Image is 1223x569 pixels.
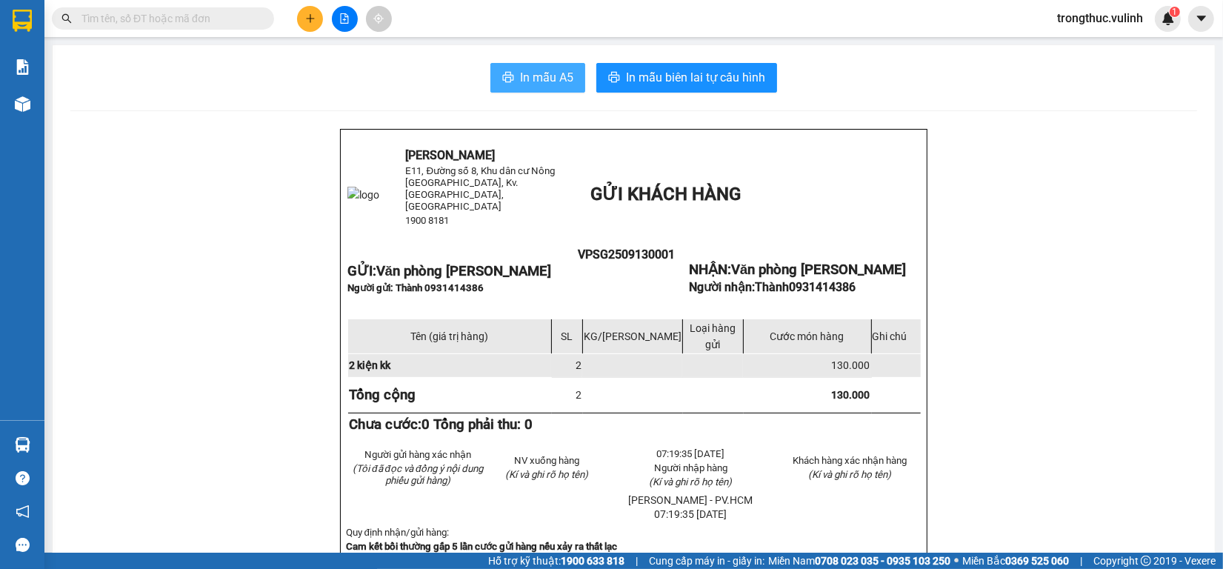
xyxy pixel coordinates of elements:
[1045,9,1155,27] span: trongthuc.vulinh
[16,538,30,552] span: message
[347,282,484,293] span: Người gửi: Thành 0931414386
[346,541,617,552] strong: Cam kết bồi thường gấp 5 lần cước gửi hàng nếu xảy ra thất lạc
[768,553,950,569] span: Miền Nam
[1170,7,1180,17] sup: 1
[13,10,32,32] img: logo-vxr
[871,319,921,353] td: Ghi chú
[353,463,483,486] em: (Tôi đã đọc và đồng ý nội dung phiếu gửi hàng)
[578,247,675,262] span: VPSG2509130001
[1172,7,1177,17] span: 1
[366,6,392,32] button: aim
[576,359,581,371] span: 2
[793,455,907,466] span: Khách hàng xác nhận hàng
[657,448,725,459] span: 07:19:35 [DATE]
[1005,555,1069,567] strong: 0369 525 060
[490,63,585,93] button: printerIn mẫu A5
[1162,12,1175,25] img: icon-new-feature
[731,262,906,278] span: Văn phòng [PERSON_NAME]
[349,387,416,403] strong: Tổng cộng
[743,319,871,353] td: Cước món hàng
[1188,6,1214,32] button: caret-down
[81,10,256,27] input: Tìm tên, số ĐT hoặc mã đơn
[962,553,1069,569] span: Miền Bắc
[582,319,682,353] td: KG/[PERSON_NAME]
[514,455,579,466] span: NV xuống hàng
[655,508,727,520] span: 07:19:35 [DATE]
[755,280,856,294] span: Thành
[297,6,323,32] button: plus
[364,449,471,460] span: Người gửi hàng xác nhận
[626,68,765,87] span: In mẫu biên lai tự cấu hình
[1080,553,1082,569] span: |
[1195,12,1208,25] span: caret-down
[339,13,350,24] span: file-add
[561,555,624,567] strong: 1900 633 818
[332,6,358,32] button: file-add
[604,264,649,308] img: qr-code
[689,280,856,294] strong: Người nhận:
[505,469,588,480] span: (Kí và ghi rõ họ tên)
[488,553,624,569] span: Hỗ trợ kỹ thuật:
[682,319,743,353] td: Loại hàng gửi
[808,469,891,480] span: (Kí và ghi rõ họ tên)
[347,319,551,353] td: Tên (giá trị hàng)
[832,389,870,401] span: 130.000
[649,553,764,569] span: Cung cấp máy in - giấy in:
[629,494,753,506] span: [PERSON_NAME] - PV.HCM
[789,280,856,294] span: 0931414386
[347,187,379,203] img: logo
[954,558,959,564] span: ⚪️
[305,13,316,24] span: plus
[15,437,30,453] img: warehouse-icon
[373,13,384,24] span: aim
[406,215,450,226] span: 1900 8181
[551,319,582,353] td: SL
[576,389,581,401] span: 2
[1141,556,1151,566] span: copyright
[590,184,741,204] span: GỬI KHÁCH HÀNG
[689,262,906,278] strong: NHẬN:
[421,416,533,433] span: 0 Tổng phải thu: 0
[815,555,950,567] strong: 0708 023 035 - 0935 103 250
[832,359,870,371] span: 130.000
[347,263,551,279] strong: GỬI:
[406,165,556,212] span: E11, Đường số 8, Khu dân cư Nông [GEOGRAPHIC_DATA], Kv.[GEOGRAPHIC_DATA], [GEOGRAPHIC_DATA]
[596,63,777,93] button: printerIn mẫu biên lai tự cấu hình
[346,527,449,538] span: Quy định nhận/gửi hàng:
[15,96,30,112] img: warehouse-icon
[16,471,30,485] span: question-circle
[61,13,72,24] span: search
[376,263,551,279] span: Văn phòng [PERSON_NAME]
[636,553,638,569] span: |
[16,505,30,519] span: notification
[520,68,573,87] span: In mẫu A5
[608,71,620,85] span: printer
[654,462,727,473] span: Người nhập hàng
[349,416,533,433] strong: Chưa cước:
[406,148,496,162] span: [PERSON_NAME]
[502,71,514,85] span: printer
[349,359,390,371] span: 2 kiện kk
[650,476,733,488] span: (Kí và ghi rõ họ tên)
[15,59,30,75] img: solution-icon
